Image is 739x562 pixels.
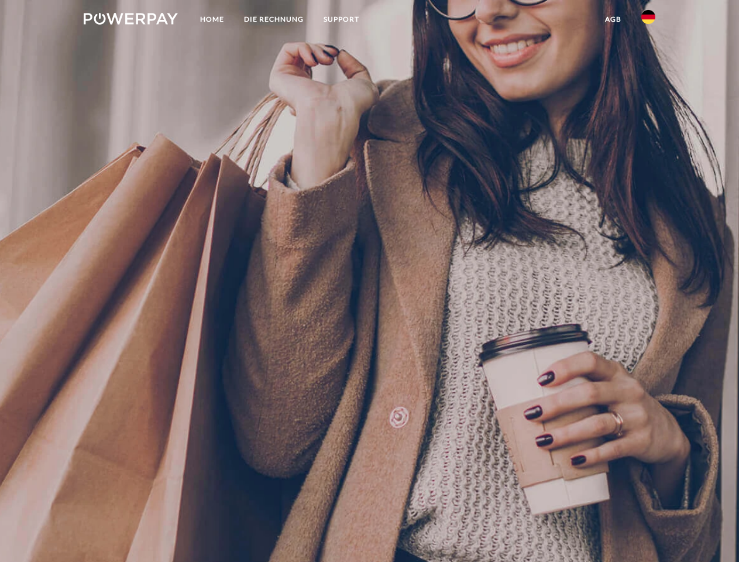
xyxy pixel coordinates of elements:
[84,13,178,25] img: logo-powerpay-white.svg
[234,9,314,30] a: DIE RECHNUNG
[641,10,655,24] img: de
[190,9,234,30] a: Home
[595,9,631,30] a: agb
[314,9,369,30] a: SUPPORT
